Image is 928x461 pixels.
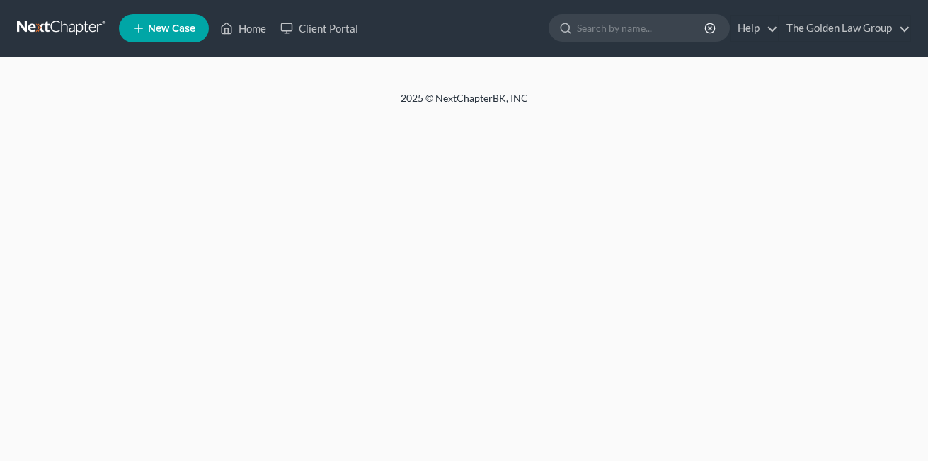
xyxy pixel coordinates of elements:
a: The Golden Law Group [779,16,910,41]
div: 2025 © NextChapterBK, INC [61,91,868,117]
span: New Case [148,23,195,34]
a: Home [213,16,273,41]
input: Search by name... [577,15,706,41]
a: Help [731,16,778,41]
a: Client Portal [273,16,365,41]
